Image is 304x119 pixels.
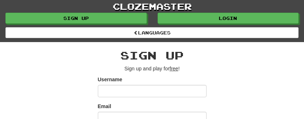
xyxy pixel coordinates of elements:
h2: Sign up [98,49,207,61]
label: Username [98,76,122,83]
a: Login [158,13,299,24]
a: Languages [5,27,299,38]
u: free [170,66,178,71]
label: Email [98,103,111,110]
p: Sign up and play for ! [98,65,207,72]
a: Sign up [5,13,147,24]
